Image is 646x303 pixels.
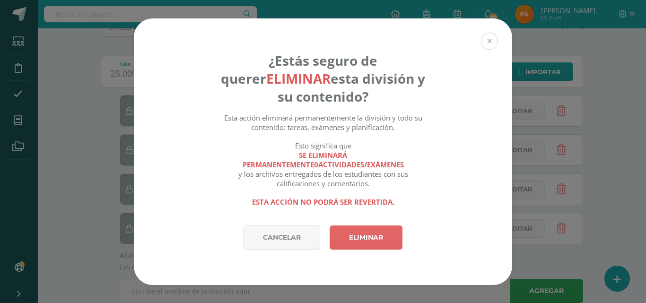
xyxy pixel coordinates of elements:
[218,113,428,132] div: Esta acción eliminará permanentemente la división y todo su contenido: tareas, exámenes y planifi...
[244,225,320,250] a: Cancelar
[218,141,428,188] div: Esto significa que y los archivos entregados de los estudiantes con sus calificaciones y comentar...
[266,69,331,87] strong: eliminar
[330,225,402,250] a: Eliminar
[218,150,428,169] strong: se eliminará permanentemente actividades/exámenes
[218,52,428,105] h4: ¿Estás seguro de querer esta división y su contenido?
[481,33,498,50] button: Close (Esc)
[252,197,394,207] strong: Esta acción no podrá ser revertida.
[314,160,318,169] span: 0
